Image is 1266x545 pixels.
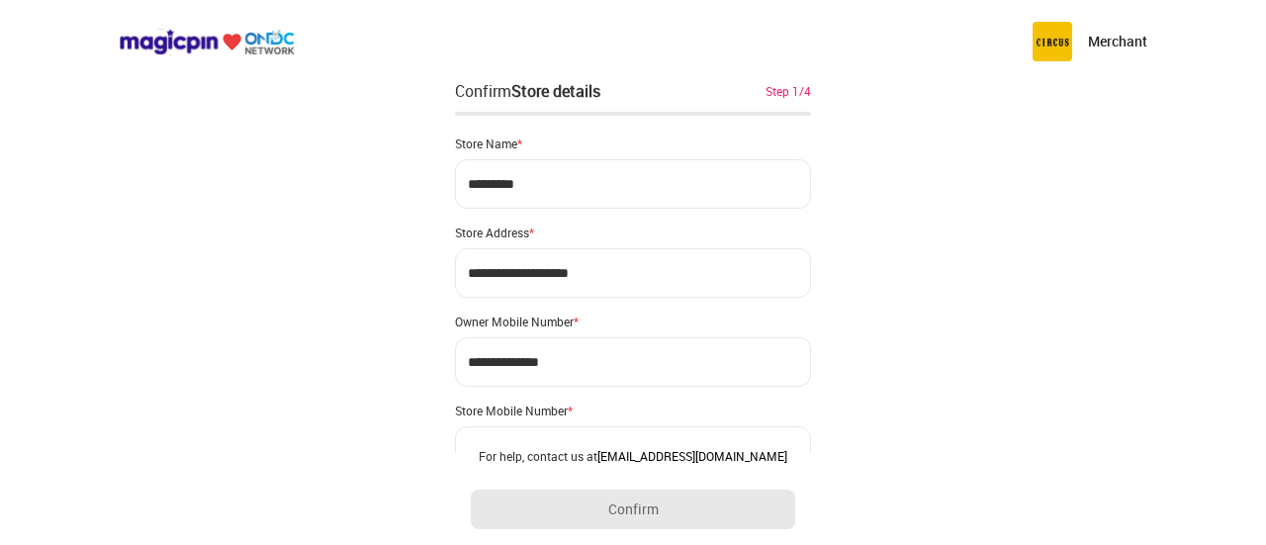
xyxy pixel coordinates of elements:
div: For help, contact us at [471,448,795,464]
img: ondc-logo-new-small.8a59708e.svg [119,29,295,55]
a: [EMAIL_ADDRESS][DOMAIN_NAME] [597,448,787,464]
p: Merchant [1088,32,1147,51]
div: Store details [511,80,600,102]
img: circus.b677b59b.png [1033,22,1072,61]
div: Store Mobile Number [455,403,811,418]
div: Step 1/4 [766,82,811,100]
div: Store Name [455,136,811,151]
div: Confirm [455,79,600,103]
div: Store Address [455,225,811,240]
button: Confirm [471,490,795,529]
div: Owner Mobile Number [455,314,811,329]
